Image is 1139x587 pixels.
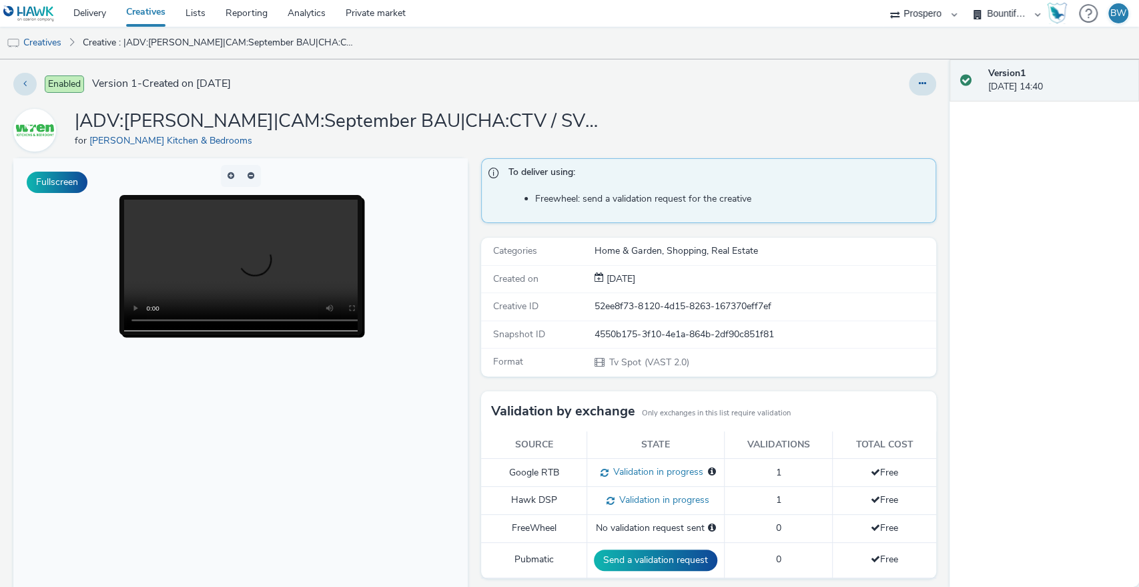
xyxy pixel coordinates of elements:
span: Free [871,494,898,506]
a: Wren Kitchen & Bedrooms [13,124,61,136]
div: [DATE] 14:40 [988,67,1128,94]
button: Fullscreen [27,172,87,193]
div: No validation request sent [594,522,717,535]
td: Hawk DSP [481,487,587,515]
span: Validation in progress [615,494,709,506]
th: Source [481,431,587,459]
td: Pubmatic [481,542,587,578]
div: 52ee8f73-8120-4d15-8263-167370eff7ef [595,300,934,313]
li: Freewheel: send a validation request for the creative [535,192,928,206]
span: Tv Spot (VAST 2.0) [608,356,689,369]
span: 0 [776,522,781,534]
img: Wren Kitchen & Bedrooms [15,111,54,150]
span: Creative ID [493,300,538,313]
td: Google RTB [481,459,587,487]
span: Categories [493,244,537,257]
div: 4550b175-3f10-4e1a-864b-2df90c851f81 [595,328,934,341]
span: Free [871,466,898,479]
span: Enabled [45,75,84,93]
span: Free [871,522,898,534]
span: Snapshot ID [493,328,545,341]
div: Please select a deal below and click on Send to send a validation request to FreeWheel. [707,522,715,535]
span: 1 [776,494,781,506]
td: FreeWheel [481,515,587,542]
th: State [587,431,724,459]
button: Send a validation request [594,550,717,571]
span: [DATE] [604,272,635,285]
span: Free [871,553,898,566]
span: 0 [776,553,781,566]
strong: Version 1 [988,67,1026,79]
div: Home & Garden, Shopping, Real Estate [595,244,934,258]
div: BW [1110,3,1126,23]
h1: |ADV:[PERSON_NAME]|CAM:September BAU|CHA:CTV / SVOD|PLA:Prospero|INV:Media 16|TEC:N/A|PHA:|OBJ:Aw... [75,109,609,134]
span: To deliver using: [508,166,921,183]
div: Creation 29 August 2025, 14:40 [604,272,635,286]
a: Hawk Academy [1047,3,1072,24]
img: undefined Logo [3,5,55,22]
span: Created on [493,272,538,285]
img: tv [7,37,20,50]
a: [PERSON_NAME] Kitchen & Bedrooms [89,134,258,147]
span: 1 [776,466,781,479]
h3: Validation by exchange [491,401,635,421]
small: Only exchanges in this list require validation [642,408,791,419]
img: Hawk Academy [1047,3,1067,24]
span: Validation in progress [608,465,703,478]
a: Creative : |ADV:[PERSON_NAME]|CAM:September BAU|CHA:CTV / SVOD|PLA:Prospero|INV:Media 16|TEC:N/A|... [76,27,361,59]
th: Validations [724,431,832,459]
th: Total cost [833,431,936,459]
span: Format [493,355,523,368]
span: for [75,134,89,147]
span: Version 1 - Created on [DATE] [92,76,231,91]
